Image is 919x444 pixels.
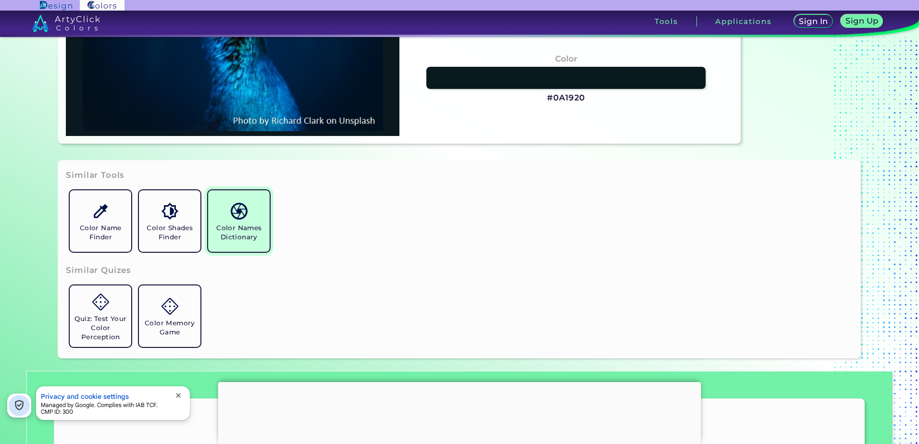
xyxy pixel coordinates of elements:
[161,298,178,315] img: icon_game.svg
[66,186,135,256] a: Color Name Finder
[204,186,273,256] a: Color Names Dictionary
[66,170,124,181] h3: Similar Tools
[715,18,771,25] h3: Applications
[135,282,204,351] a: Color Memory Game
[212,223,266,242] h5: Color Names Dictionary
[66,265,131,276] h3: Similar Quizes
[74,223,127,242] h5: Color Name Finder
[231,203,248,220] img: icon_color_names_dictionary.svg
[143,319,197,337] h5: Color Memory Game
[66,282,135,351] a: Quiz: Test Your Color Perception
[92,203,109,220] img: icon_color_name_finder.svg
[547,92,585,104] h3: #0A1920
[32,14,100,32] img: logo_artyclick_colors_white.svg
[192,416,727,428] h2: ArtyClick "Color Hue Finder"
[143,223,197,242] h5: Color Shades Finder
[795,15,832,28] a: Sign In
[218,382,701,442] iframe: Advertisement
[846,17,878,25] h5: Sign Up
[40,1,72,10] img: ArtyClick Design logo
[842,15,882,28] a: Sign Up
[161,203,178,220] img: icon_color_shades.svg
[655,18,678,25] h3: Tools
[135,186,204,256] a: Color Shades Finder
[74,314,127,342] h5: Quiz: Test Your Color Perception
[799,17,828,25] h5: Sign In
[555,52,577,66] h4: Color
[92,294,109,310] img: icon_game.svg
